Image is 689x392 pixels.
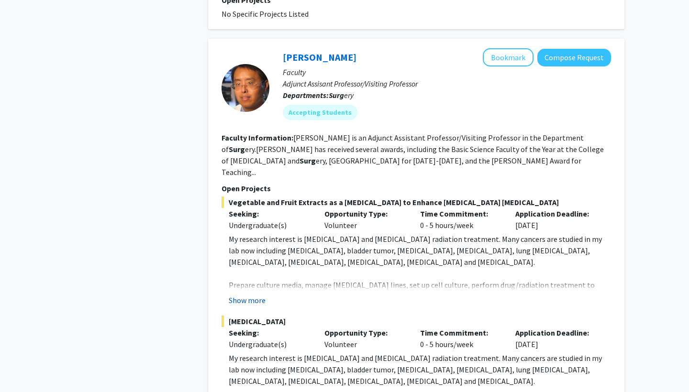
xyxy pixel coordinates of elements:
fg-read-more: [PERSON_NAME] is an Adjunct Assistant Professor/Visiting Professor in the Department of ery.[PERS... [222,133,604,177]
span: Vegetable and Fruit Extracts as a [MEDICAL_DATA] to Enhance [MEDICAL_DATA] [MEDICAL_DATA] [222,196,611,208]
p: Opportunity Type: [324,208,406,219]
p: Application Deadline: [515,327,597,338]
p: Faculty [283,66,611,78]
p: Open Projects [222,183,611,194]
div: Undergraduate(s) [229,338,310,350]
p: Seeking: [229,327,310,338]
div: Volunteer [317,208,413,231]
span: My research interest is [MEDICAL_DATA] and [MEDICAL_DATA] radiation treatment. Many cancers are s... [229,234,602,267]
div: Volunteer [317,327,413,350]
p: Seeking: [229,208,310,219]
p: Time Commitment: [420,208,501,219]
b: Surg [229,144,245,154]
div: [DATE] [508,327,604,350]
div: Undergraduate(s) [229,219,310,231]
div: 0 - 5 hours/week [413,327,509,350]
b: Faculty Information: [222,133,293,142]
button: Add Yujiang Fang to Bookmarks [483,48,533,66]
b: Surg [300,156,316,165]
span: My research interest is [MEDICAL_DATA] and [MEDICAL_DATA] radiation treatment. Many cancers are s... [229,353,602,386]
span: Prepare culture media, manage [MEDICAL_DATA] lines, set up cell culture, perform drug/radiation t... [229,280,600,313]
div: 0 - 5 hours/week [413,208,509,231]
div: [DATE] [508,208,604,231]
p: Opportunity Type: [324,327,406,338]
button: Show more [229,294,266,306]
span: [MEDICAL_DATA] [222,316,611,327]
p: Application Deadline: [515,208,597,219]
b: Departments: [283,90,329,100]
a: [PERSON_NAME] [283,51,356,63]
b: Surg [329,90,344,100]
mat-chip: Accepting Students [283,105,357,120]
iframe: Chat [7,349,41,385]
button: Compose Request to Yujiang Fang [537,49,611,66]
span: ery [329,90,354,100]
p: Time Commitment: [420,327,501,338]
span: No Specific Projects Listed [222,9,309,19]
p: Adjunct Assisant Professor/Visiting Professor [283,78,611,89]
